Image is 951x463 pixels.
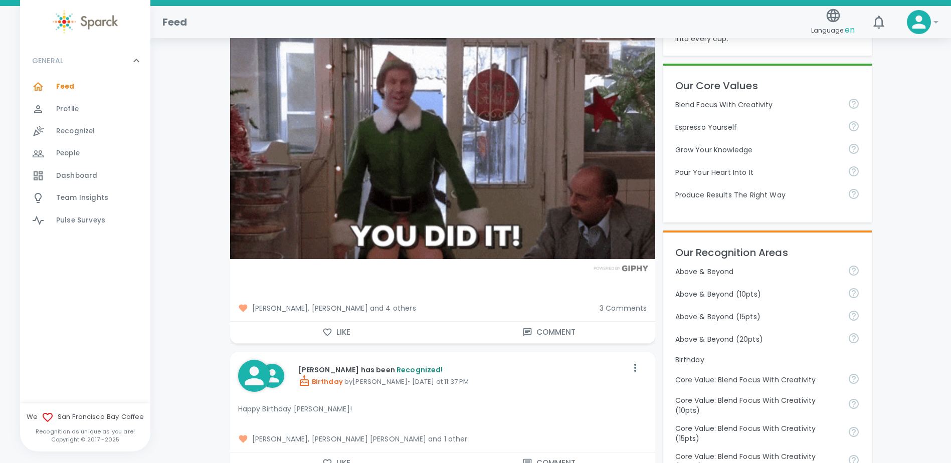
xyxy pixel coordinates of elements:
a: People [20,142,150,164]
svg: Achieve goals today and innovate for tomorrow [848,98,860,110]
p: Above & Beyond [675,267,840,277]
p: Grow Your Knowledge [675,145,840,155]
p: Our Recognition Areas [675,245,860,261]
span: Recognized! [397,365,443,375]
p: Recognition as unique as you are! [20,427,150,435]
h1: Feed [162,14,187,30]
p: Espresso Yourself [675,122,840,132]
span: Birthday [298,377,343,386]
p: GENERAL [32,56,63,66]
p: [PERSON_NAME] has been [298,365,627,375]
p: Copyright © 2017 - 2025 [20,435,150,443]
span: Language: [811,24,855,37]
img: Sparck logo [53,10,118,34]
span: Dashboard [56,171,97,181]
svg: For going above and beyond! [848,332,860,344]
svg: Achieve goals today and innovate for tomorrow [848,373,860,385]
p: Above & Beyond (10pts) [675,289,840,299]
span: We San Francisco Bay Coffee [20,411,150,423]
button: Comment [443,322,655,343]
p: Above & Beyond (20pts) [675,334,840,344]
svg: Come to work to make a difference in your own way [848,165,860,177]
span: en [845,24,855,36]
div: GENERAL [20,46,150,76]
span: Recognize! [56,126,95,136]
p: Core Value: Blend Focus With Creativity [675,375,840,385]
button: Like [230,322,443,343]
svg: For going above and beyond! [848,265,860,277]
p: Core Value: Blend Focus With Creativity (15pts) [675,423,840,443]
p: Pour Your Heart Into It [675,167,840,177]
a: Pulse Surveys [20,209,150,232]
svg: Find success working together and doing the right thing [848,188,860,200]
p: Produce Results The Right Way [675,190,840,200]
span: Team Insights [56,193,108,203]
span: [PERSON_NAME], [PERSON_NAME] and 4 others [238,303,592,313]
a: Recognize! [20,120,150,142]
svg: Achieve goals today and innovate for tomorrow [848,398,860,410]
a: Feed [20,76,150,98]
span: 3 Comments [600,303,647,313]
span: Profile [56,104,79,114]
svg: Follow your curiosity and learn together [848,143,860,155]
svg: Share your voice and your ideas [848,120,860,132]
a: Team Insights [20,187,150,209]
a: Sparck logo [20,10,150,34]
a: Profile [20,98,150,120]
p: Core Value: Blend Focus With Creativity (10pts) [675,395,840,415]
p: by [PERSON_NAME] • [DATE] at 11:37 PM [298,375,627,387]
a: Dashboard [20,165,150,187]
p: Above & Beyond (15pts) [675,312,840,322]
span: [PERSON_NAME], [PERSON_NAME] [PERSON_NAME] and 1 other [238,434,647,444]
p: Our Core Values [675,78,860,94]
p: Birthday [675,355,860,365]
p: Blend Focus With Creativity [675,100,840,110]
span: People [56,148,80,158]
svg: Achieve goals today and innovate for tomorrow [848,426,860,438]
span: Feed [56,82,75,92]
p: Happy Birthday [PERSON_NAME]! [238,404,647,414]
img: Powered by GIPHY [591,265,651,272]
button: Language:en [807,5,859,40]
span: Pulse Surveys [56,215,105,225]
div: GENERAL [20,76,150,236]
svg: For going above and beyond! [848,287,860,299]
svg: For going above and beyond! [848,310,860,322]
